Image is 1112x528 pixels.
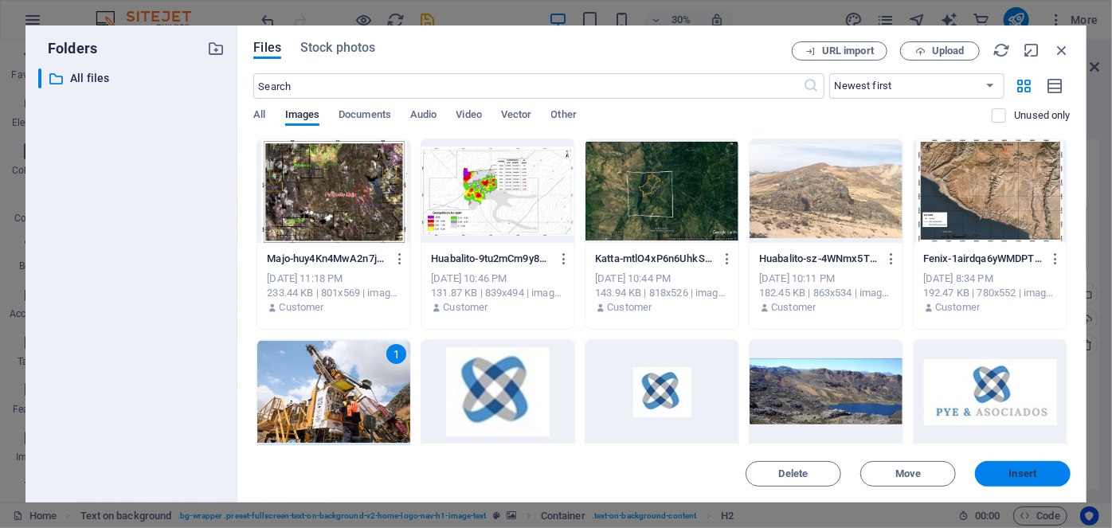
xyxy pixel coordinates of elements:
[443,300,487,315] p: Customer
[1053,41,1071,59] i: Close
[431,286,565,300] div: 131.87 KB | 839x494 | image/jpeg
[792,41,887,61] button: URL import
[771,300,816,315] p: Customer
[285,105,320,127] span: Images
[253,105,265,127] span: All
[923,286,1057,300] div: 192.47 KB | 780x552 | image/jpeg
[253,73,803,99] input: Search
[207,40,225,57] i: Create new folder
[267,252,386,266] p: Majo-huy4Kn4MwA2n7jYQeeNcyQ.jpg
[1023,41,1040,59] i: Minimize
[551,105,577,127] span: Other
[746,461,841,487] button: Delete
[607,300,652,315] p: Customer
[932,46,965,56] span: Upload
[759,252,878,266] p: Huabalito-sz-4WNmx5TWg-15TMQUPbw.jpg
[431,272,565,286] div: [DATE] 10:46 PM
[386,344,406,364] div: 1
[253,38,281,57] span: Files
[339,105,391,127] span: Documents
[923,272,1057,286] div: [DATE] 8:34 PM
[860,461,956,487] button: Move
[923,252,1042,266] p: Fenix-1airdqa6yWMDPTHdCrvoLg.jpg
[267,286,401,300] div: 233.44 KB | 801x569 | image/jpeg
[300,38,375,57] span: Stock photos
[70,69,196,88] p: All files
[759,286,893,300] div: 182.45 KB | 863x534 | image/jpeg
[779,469,809,479] span: Delete
[501,105,532,127] span: Vector
[1014,108,1071,123] p: Displays only files that are not in use on the website. Files added during this session can still...
[431,252,550,266] p: Huabalito-9tu2mCm9y84_kxO4DYnvQw.jpg
[267,272,401,286] div: [DATE] 11:18 PM
[410,105,437,127] span: Audio
[822,46,874,56] span: URL import
[456,105,482,127] span: Video
[993,41,1010,59] i: Reload
[895,469,921,479] span: Move
[38,68,41,88] div: ​
[595,286,729,300] div: 143.94 KB | 818x526 | image/jpeg
[975,461,1071,487] button: Insert
[280,300,324,315] p: Customer
[759,272,893,286] div: [DATE] 10:11 PM
[595,272,729,286] div: [DATE] 10:44 PM
[935,300,980,315] p: Customer
[1009,469,1037,479] span: Insert
[38,38,97,59] p: Folders
[595,252,714,266] p: Katta-mtlO4xP6n6UhkSWC-u-2Ow.jpg
[900,41,980,61] button: Upload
